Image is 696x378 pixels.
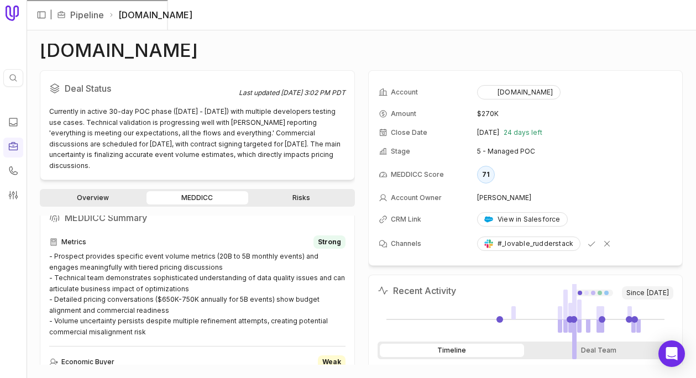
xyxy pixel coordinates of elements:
[391,109,416,118] span: Amount
[477,85,561,99] button: [DOMAIN_NAME]
[647,288,669,297] time: [DATE]
[281,88,346,97] time: [DATE] 3:02 PM PDT
[477,166,495,183] div: 71
[391,239,421,248] span: Channels
[391,193,442,202] span: Account Owner
[49,251,346,337] div: - Prospect provides specific event volume metrics (20B to 5B monthly events) and engages meaningf...
[477,189,672,207] td: [PERSON_NAME]
[50,8,53,22] span: |
[146,191,249,204] a: MEDDICC
[70,8,104,22] a: Pipeline
[484,88,553,97] div: [DOMAIN_NAME]
[484,215,561,224] div: View in Salesforce
[49,209,346,227] h2: MEDDICC Summary
[477,143,672,160] td: 5 - Managed POC
[380,344,525,357] div: Timeline
[600,237,614,250] button: Reject
[585,237,598,250] button: Confirm and add @Useful to this channel
[391,215,421,224] span: CRM Link
[49,235,346,249] div: Metrics
[391,170,444,179] span: MEDDICC Score
[33,7,50,23] button: Expand sidebar
[250,191,353,204] a: Risks
[622,286,673,300] span: Since
[391,128,427,137] span: Close Date
[391,88,418,97] span: Account
[49,355,346,369] div: Economic Buyer
[322,358,341,366] span: Weak
[378,284,456,297] h2: Recent Activity
[108,8,192,22] li: [DOMAIN_NAME]
[526,344,671,357] div: Deal Team
[239,88,346,97] div: Last updated
[40,44,198,57] h1: [DOMAIN_NAME]
[391,147,410,156] span: Stage
[477,237,580,251] a: #_lovable_rudderstack
[484,239,573,248] div: #_lovable_rudderstack
[504,128,542,137] span: 24 days left
[477,212,568,227] a: View in Salesforce
[318,238,341,246] span: Strong
[49,106,346,171] div: Currently in active 30-day POC phase ([DATE] - [DATE]) with multiple developers testing use cases...
[42,191,144,204] a: Overview
[49,80,239,97] h2: Deal Status
[477,105,672,123] td: $270K
[477,128,499,137] time: [DATE]
[658,340,685,367] div: Open Intercom Messenger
